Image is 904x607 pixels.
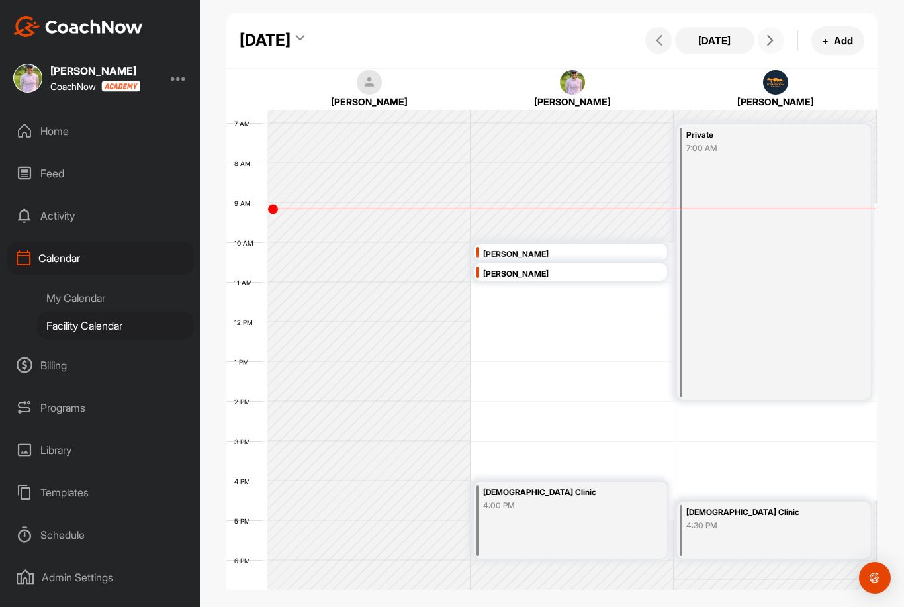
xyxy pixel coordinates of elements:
div: Admin Settings [7,561,194,594]
div: 4 PM [226,477,263,485]
div: [DEMOGRAPHIC_DATA] Clinic [483,485,633,500]
div: Schedule [7,518,194,551]
div: 2 PM [226,398,263,406]
img: square_89b855bba61672da963d5bb7b15bcdba.jpg [763,70,788,95]
div: 7:00 AM [686,142,836,154]
div: Open Intercom Messenger [859,562,891,594]
div: 4:30 PM [686,520,836,532]
div: [PERSON_NAME] [285,95,453,109]
div: 5 PM [226,517,263,525]
div: 3 PM [226,438,263,445]
div: Private [686,128,836,143]
div: 8 AM [226,160,264,167]
div: 4:00 PM [483,500,633,512]
img: CoachNow [13,16,143,37]
div: [DATE] [240,28,291,52]
div: 10 AM [226,239,267,247]
div: Home [7,115,194,148]
div: Activity [7,199,194,232]
div: CoachNow [50,81,140,92]
div: 11 AM [226,279,265,287]
img: CoachNow acadmey [101,81,140,92]
div: [PERSON_NAME] [488,95,656,109]
button: [DATE] [675,27,754,54]
div: [PERSON_NAME] [483,247,664,262]
div: [DEMOGRAPHIC_DATA] Clinic [686,505,836,520]
div: Facility Calendar [37,312,194,340]
div: 9 AM [226,199,264,207]
div: Programs [7,391,194,424]
img: square_default-ef6cabf814de5a2bf16c804365e32c732080f9872bdf737d349900a9daf73cf9.png [357,70,382,95]
img: square_b2738477c0a3829f566157fbbfdc69c0.jpg [13,64,42,93]
button: +Add [811,26,864,55]
div: [PERSON_NAME] [483,267,664,282]
div: 6 PM [226,557,263,565]
div: Feed [7,157,194,190]
div: Calendar [7,242,194,275]
img: square_b2738477c0a3829f566157fbbfdc69c0.jpg [560,70,585,95]
div: My Calendar [37,284,194,312]
div: 1 PM [226,358,262,366]
div: Library [7,434,194,467]
div: 7 AM [226,120,263,128]
div: [PERSON_NAME] [692,95,860,109]
div: 12 PM [226,318,266,326]
div: Billing [7,349,194,382]
div: Templates [7,476,194,509]
span: + [822,34,829,48]
div: [PERSON_NAME] [50,66,140,76]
